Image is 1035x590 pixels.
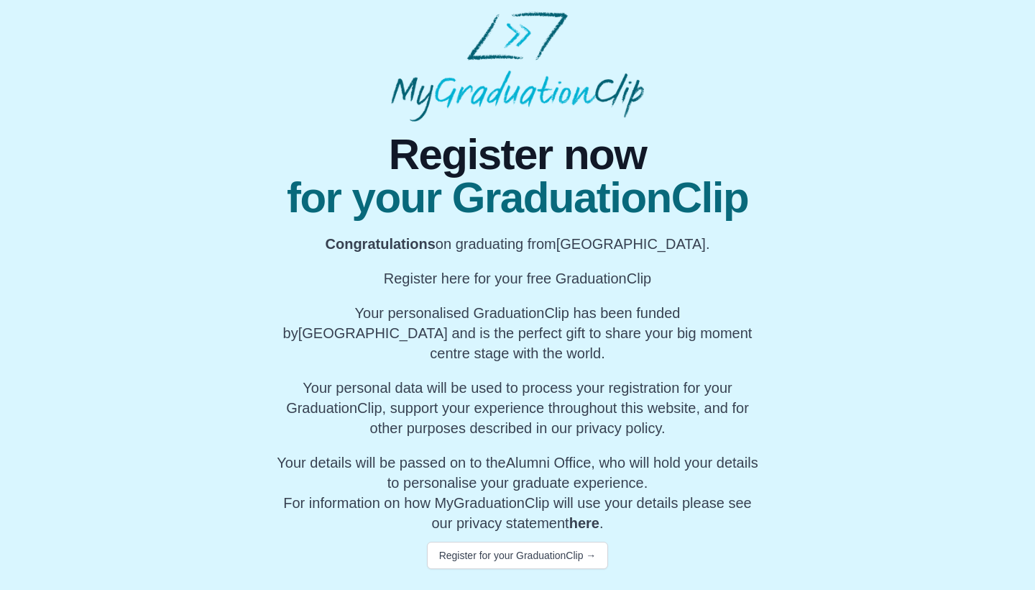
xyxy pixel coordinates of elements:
span: Register now [276,133,759,176]
span: for your GraduationClip [276,176,759,219]
span: Your details will be passed on to the , who will hold your details to personalise your graduate e... [277,455,758,491]
span: Alumni Office [506,455,592,471]
p: on graduating from [GEOGRAPHIC_DATA]. [276,234,759,254]
p: Your personal data will be used to process your registration for your GraduationClip, support you... [276,378,759,438]
button: Register for your GraduationClip → [427,542,609,569]
a: here [569,515,599,531]
span: For information on how MyGraduationClip will use your details please see our privacy statement . [277,455,758,531]
img: MyGraduationClip [391,12,644,122]
b: Congratulations [326,236,436,252]
p: Register here for your free GraduationClip [276,268,759,289]
p: Your personalised GraduationClip has been funded by [GEOGRAPHIC_DATA] and is the perfect gift to ... [276,303,759,363]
